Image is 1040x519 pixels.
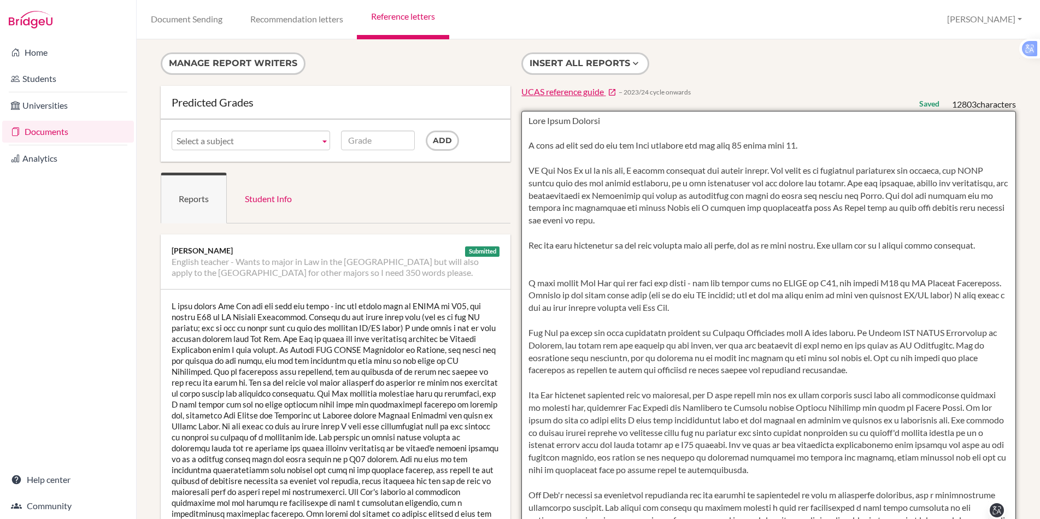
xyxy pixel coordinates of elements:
a: Student Info [227,173,310,223]
a: Analytics [2,148,134,169]
span: 12803 [952,99,977,109]
div: Saved [919,98,939,109]
button: Manage report writers [161,52,305,75]
a: Students [2,68,134,90]
div: Submitted [465,246,500,257]
button: Insert all reports [521,52,649,75]
div: characters [952,98,1016,111]
a: Home [2,42,134,63]
a: Community [2,495,134,517]
a: Documents [2,121,134,143]
div: Predicted Grades [172,97,500,108]
button: [PERSON_NAME] [942,9,1027,30]
input: Grade [341,131,415,150]
li: English teacher - Wants to major in Law in the [GEOGRAPHIC_DATA] but will also apply to the [GEOG... [172,256,500,278]
span: UCAS reference guide [521,86,604,97]
a: UCAS reference guide [521,86,616,98]
img: Bridge-U [9,11,52,28]
span: − 2023/24 cycle onwards [619,87,691,97]
span: Select a subject [177,131,315,151]
div: [PERSON_NAME] [172,245,500,256]
a: Reports [161,173,227,223]
input: Add [426,131,459,151]
a: Universities [2,95,134,116]
a: Help center [2,469,134,491]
